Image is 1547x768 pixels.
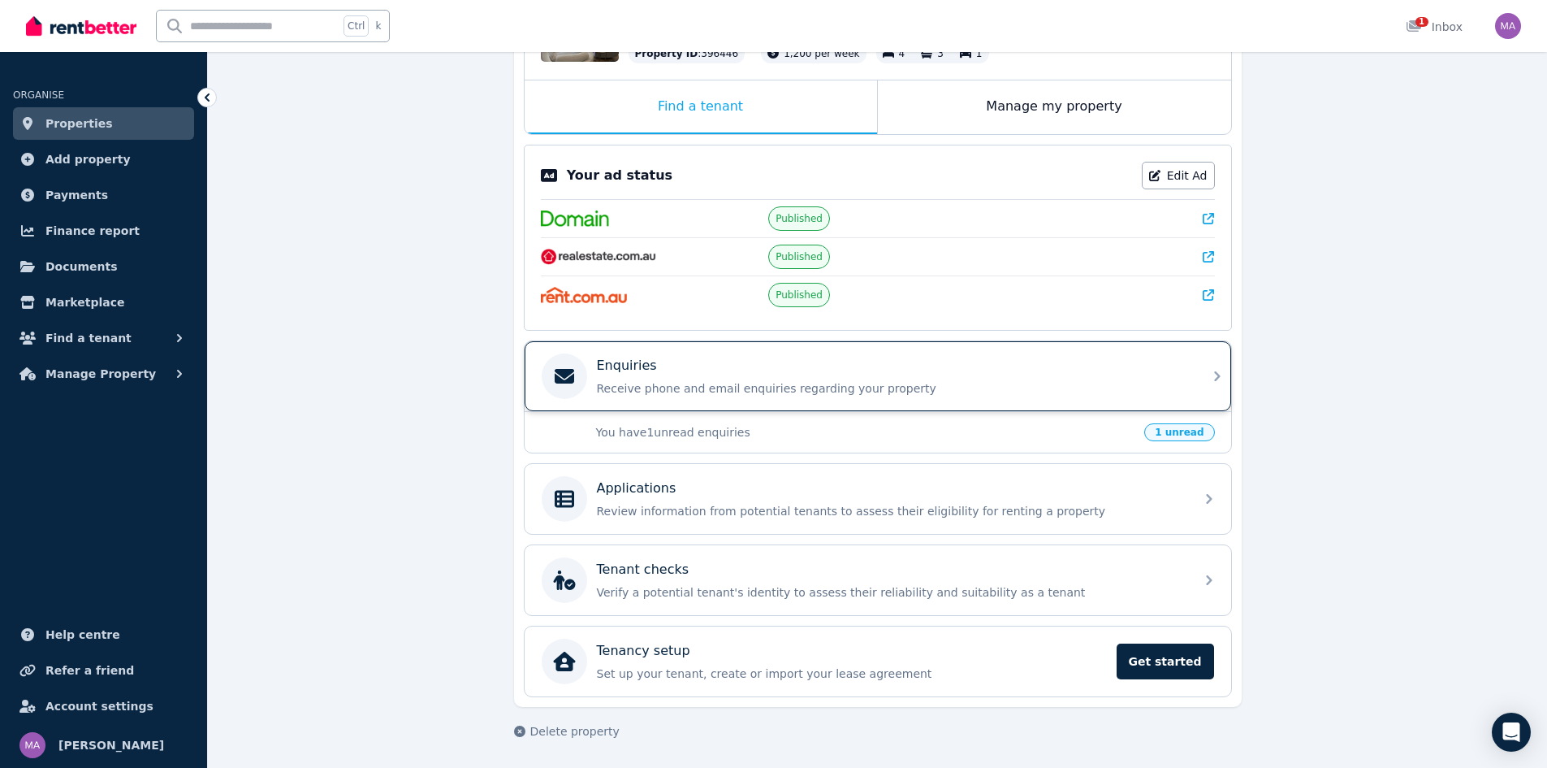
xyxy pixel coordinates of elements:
[530,723,620,740] span: Delete property
[597,503,1185,519] p: Review information from potential tenants to assess their eligibility for renting a property
[13,107,194,140] a: Properties
[525,545,1231,615] a: Tenant checksVerify a potential tenant's identity to assess their reliability and suitability as ...
[13,690,194,722] a: Account settings
[375,20,381,33] span: k
[13,654,194,687] a: Refer a friend
[13,358,194,390] button: Manage Property
[784,48,859,59] span: 1,200 per week
[776,250,823,263] span: Published
[541,249,657,265] img: RealEstate.com.au
[976,48,983,59] span: 1
[45,625,120,644] span: Help centre
[567,166,672,185] p: Your ad status
[13,179,194,211] a: Payments
[597,380,1185,397] p: Receive phone and email enquiries regarding your property
[13,250,194,283] a: Documents
[45,221,140,241] span: Finance report
[45,114,113,133] span: Properties
[45,328,132,348] span: Find a tenant
[45,696,153,716] span: Account settings
[13,143,194,176] a: Add property
[45,185,108,205] span: Payments
[596,424,1135,440] p: You have 1 unread enquiries
[525,627,1231,696] a: Tenancy setupSet up your tenant, create or import your lease agreementGet started
[597,641,690,661] p: Tenancy setup
[878,80,1231,134] div: Manage my property
[597,479,676,498] p: Applications
[45,150,131,169] span: Add property
[13,618,194,651] a: Help centre
[1415,17,1428,27] span: 1
[45,661,134,680] span: Refer a friend
[776,289,823,302] span: Published
[13,89,64,101] span: ORGANISE
[1495,13,1521,39] img: Marwa Alsaloom
[899,48,905,59] span: 4
[525,464,1231,534] a: ApplicationsReview information from potential tenants to assess their eligibility for renting a p...
[45,364,156,384] span: Manage Property
[525,80,877,134] div: Find a tenant
[45,257,118,276] span: Documents
[26,14,136,38] img: RentBetter
[13,215,194,247] a: Finance report
[1144,423,1214,441] span: 1 unread
[19,732,45,758] img: Marwa Alsaloom
[541,210,609,227] img: Domain.com.au
[597,356,657,375] p: Enquiries
[597,584,1185,601] p: Verify a potential tenant's identity to assess their reliability and suitability as a tenant
[1117,644,1214,679] span: Get started
[1492,713,1531,752] div: Open Intercom Messenger
[514,723,620,740] button: Delete property
[13,286,194,319] a: Marketplace
[776,212,823,225] span: Published
[629,44,745,63] div: : 396446
[344,15,369,37] span: Ctrl
[1142,162,1215,189] a: Edit Ad
[937,48,944,59] span: 3
[525,341,1231,411] a: EnquiriesReceive phone and email enquiries regarding your property
[13,322,194,354] button: Find a tenant
[58,735,164,755] span: [PERSON_NAME]
[597,560,689,579] p: Tenant checks
[541,287,628,303] img: Rent.com.au
[635,47,698,60] span: Property ID
[1406,19,1463,35] div: Inbox
[45,293,124,312] span: Marketplace
[597,666,1107,682] p: Set up your tenant, create or import your lease agreement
